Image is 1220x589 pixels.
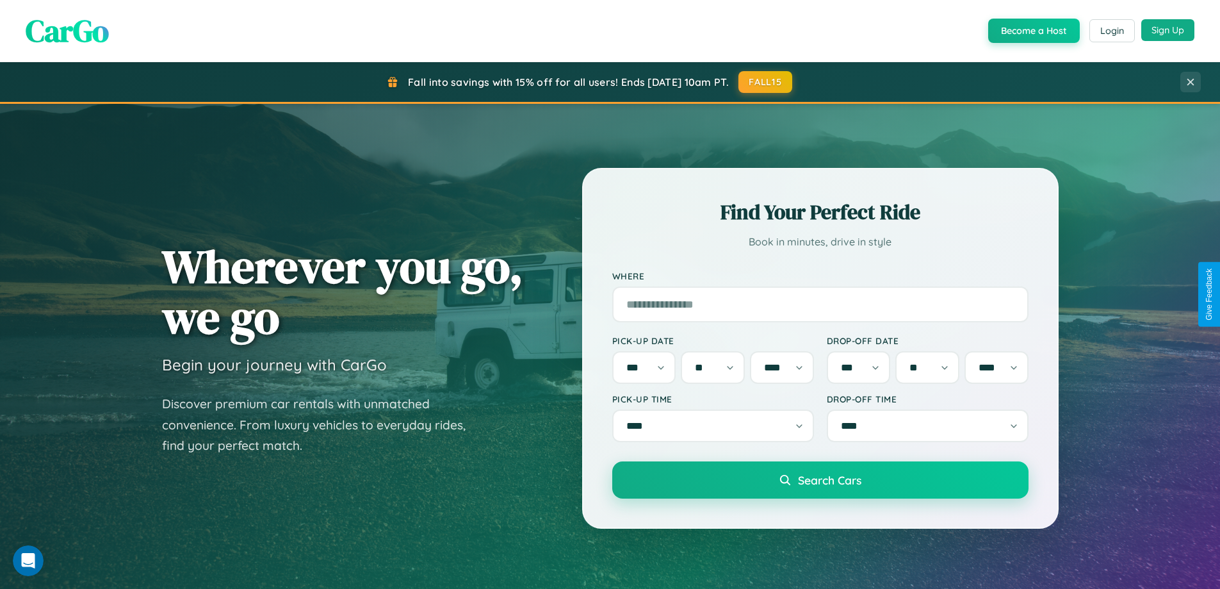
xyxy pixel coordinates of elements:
button: Become a Host [988,19,1080,43]
iframe: Intercom live chat [13,545,44,576]
button: Sign Up [1141,19,1194,41]
p: Book in minutes, drive in style [612,233,1029,251]
button: Search Cars [612,461,1029,499]
label: Pick-up Date [612,335,814,346]
button: FALL15 [738,71,792,93]
h1: Wherever you go, we go [162,241,523,342]
span: Fall into savings with 15% off for all users! Ends [DATE] 10am PT. [408,76,729,88]
label: Pick-up Time [612,394,814,404]
p: Discover premium car rentals with unmatched convenience. From luxury vehicles to everyday rides, ... [162,394,482,456]
label: Where [612,270,1029,281]
h3: Begin your journey with CarGo [162,355,387,374]
h2: Find Your Perfect Ride [612,198,1029,226]
button: Login [1089,19,1135,42]
div: Give Feedback [1205,269,1214,320]
label: Drop-off Date [827,335,1029,346]
span: Search Cars [798,473,861,487]
label: Drop-off Time [827,394,1029,404]
span: CarGo [26,10,109,52]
